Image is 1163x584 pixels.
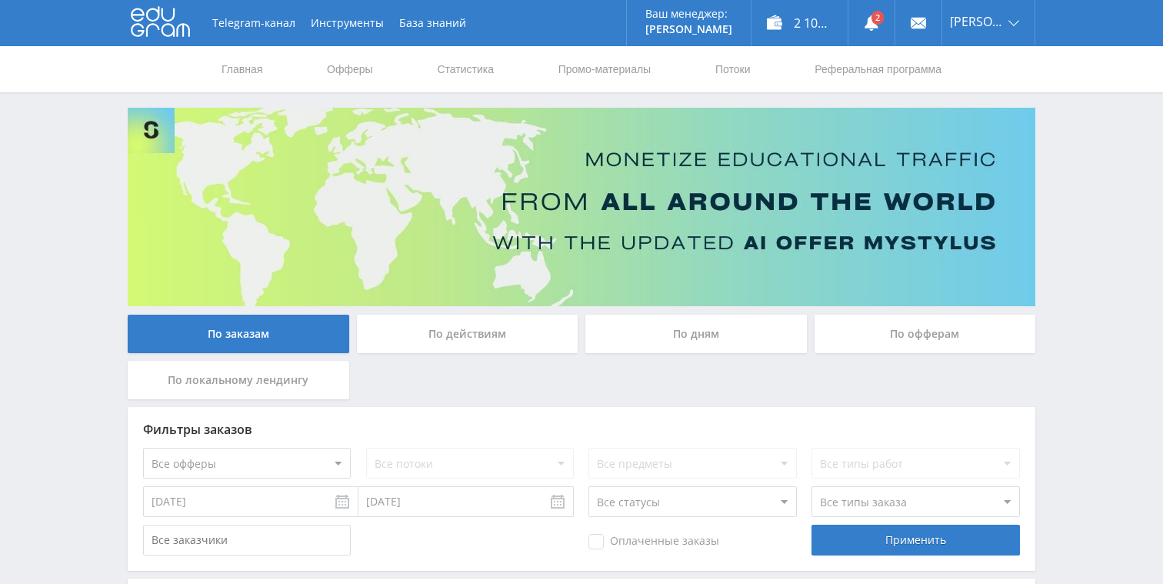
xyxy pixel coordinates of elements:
p: [PERSON_NAME] [645,23,732,35]
div: Применить [811,525,1019,556]
a: Промо-материалы [557,46,652,92]
input: Все заказчики [143,525,351,556]
a: Главная [220,46,264,92]
span: [PERSON_NAME] [950,15,1004,28]
a: Офферы [325,46,375,92]
a: Статистика [435,46,495,92]
div: Фильтры заказов [143,422,1020,436]
div: По локальному лендингу [128,361,349,399]
div: По дням [585,315,807,353]
span: Оплаченные заказы [588,534,719,549]
div: По действиям [357,315,578,353]
div: По заказам [128,315,349,353]
p: Ваш менеджер: [645,8,732,20]
a: Потоки [714,46,752,92]
div: По офферам [815,315,1036,353]
img: Banner [128,108,1035,306]
a: Реферальная программа [813,46,943,92]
